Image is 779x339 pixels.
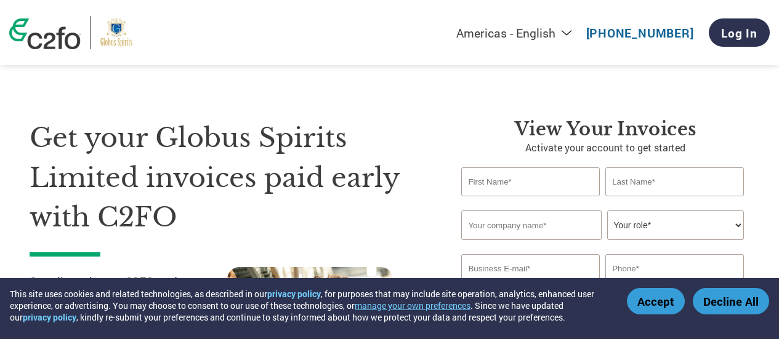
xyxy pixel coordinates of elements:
input: First Name* [461,167,599,196]
p: Activate your account to get started [461,140,749,155]
a: privacy policy [23,311,76,323]
div: Invalid first name or first name is too long [461,197,599,205]
div: Invalid company name or company name is too long [461,241,743,249]
input: Your company name* [461,210,601,240]
button: Accept [627,288,685,314]
input: Invalid Email format [461,254,599,283]
h1: Get your Globus Spirits Limited invoices paid early with C2FO [30,118,424,237]
a: privacy policy [267,288,321,300]
img: c2fo logo [9,18,81,49]
select: Title/Role [607,210,743,240]
button: Decline All [693,288,769,314]
input: Last Name* [605,167,743,196]
h3: View your invoices [461,118,749,140]
img: Globus Spirits Limited [100,16,133,49]
div: This site uses cookies and related technologies, as described in our , for purposes that may incl... [10,288,609,323]
a: Log In [709,18,770,47]
a: [PHONE_NUMBER] [586,25,694,41]
button: manage your own preferences [355,300,470,311]
input: Phone* [605,254,743,283]
div: Invalid last name or last name is too long [605,197,743,205]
